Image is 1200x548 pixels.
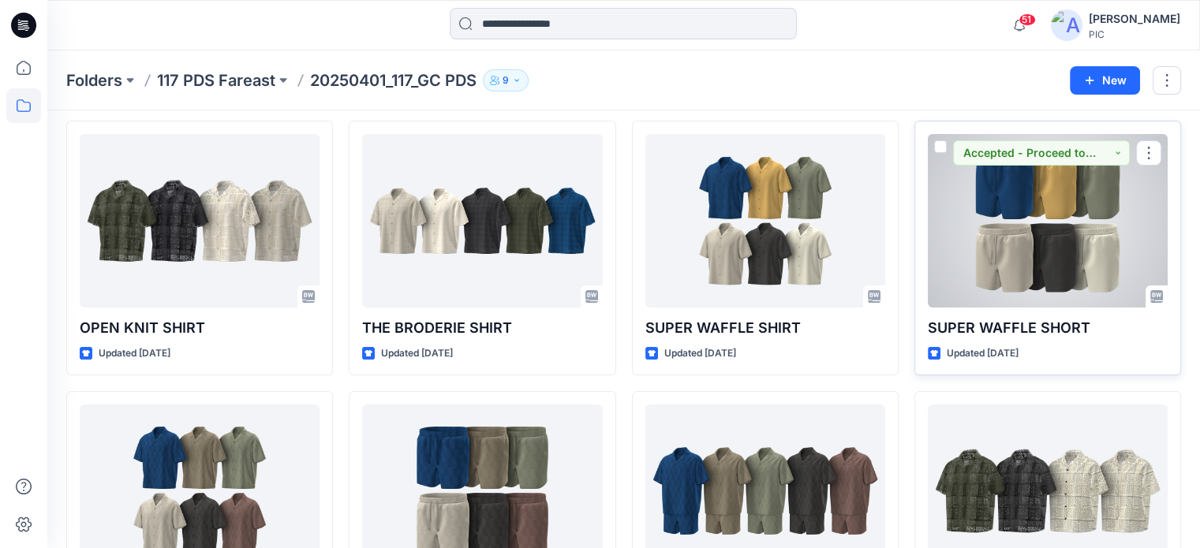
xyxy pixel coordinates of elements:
img: avatar [1051,9,1082,41]
div: PIC [1089,28,1180,40]
a: SUPER WAFFLE SHORT [928,134,1168,308]
p: OPEN KNIT SHIRT [80,317,320,339]
button: New [1070,66,1140,95]
a: OPEN KNIT SHIRT [80,134,320,308]
a: 117 PDS Fareast [157,69,275,91]
p: 9 [503,72,509,89]
span: 51 [1019,13,1036,26]
div: [PERSON_NAME] [1089,9,1180,28]
p: SUPER WAFFLE SHORT [928,317,1168,339]
a: SUPER WAFFLE SHIRT [645,134,885,308]
p: Updated [DATE] [381,345,453,362]
p: THE BRODERIE SHIRT [362,317,602,339]
a: THE BRODERIE SHIRT [362,134,602,308]
p: 20250401_117_GC PDS [310,69,477,91]
a: Folders [66,69,122,91]
p: Updated [DATE] [947,345,1019,362]
button: 9 [483,69,529,91]
p: SUPER WAFFLE SHIRT [645,317,885,339]
p: Updated [DATE] [99,345,170,362]
p: Updated [DATE] [664,345,736,362]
